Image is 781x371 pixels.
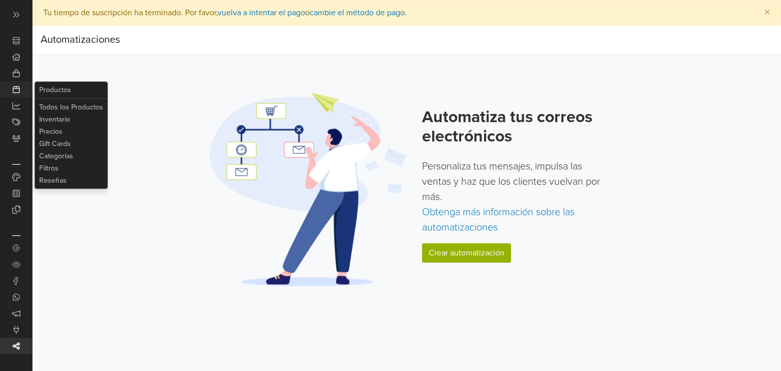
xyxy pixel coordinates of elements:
div: Automatizaciones [41,30,120,50]
span: × [764,5,770,20]
a: Todos los Productos [37,101,105,113]
a: Filtros [37,162,105,175]
a: Categorías [37,150,105,162]
a: Crear automatización [422,243,511,263]
p: Integraciones [12,235,20,236]
a: Inventario [37,113,105,126]
a: Precios [37,126,105,138]
p: Personaliza tus mensajes, impulsa las ventas y haz que los clientes vuelvan por más. [422,159,608,235]
button: Close [754,1,780,25]
h2: Automatiza tus correos electrónicos [422,107,608,147]
img: Automation [206,91,410,287]
p: Personalización [12,164,20,165]
a: cambie el método de pago [310,8,405,18]
a: Productos [37,84,105,96]
a: vuelva a intentar el pago [218,8,305,18]
a: Reseñas [37,175,105,187]
a: Gift Cards [37,138,105,150]
a: Obtenga más información sobre las automatizaciones [422,206,575,234]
